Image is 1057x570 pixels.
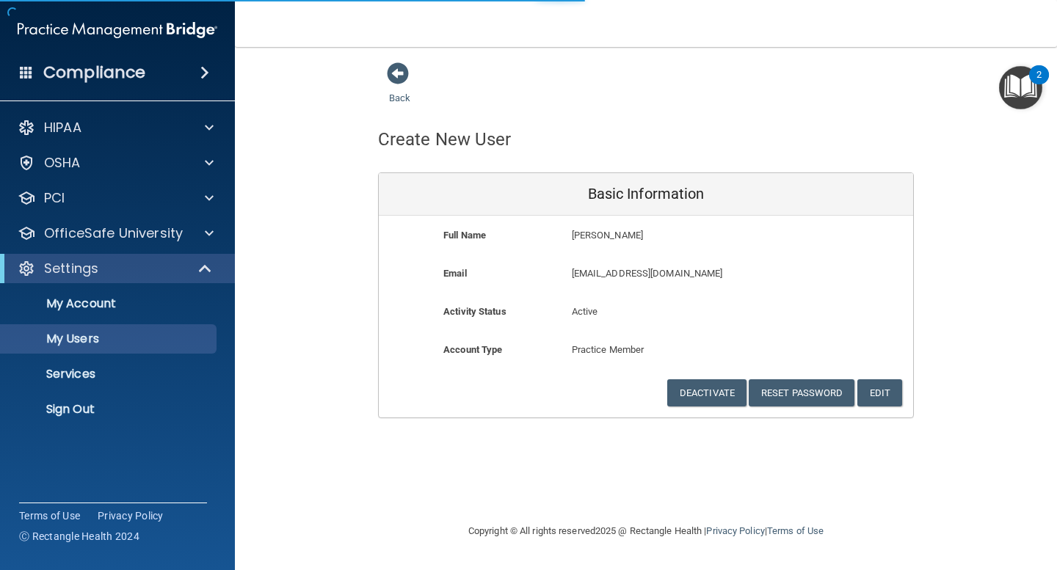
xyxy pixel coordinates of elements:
p: HIPAA [44,119,81,136]
h4: Compliance [43,62,145,83]
a: Settings [18,260,213,277]
a: HIPAA [18,119,214,136]
div: Basic Information [379,173,913,216]
a: Privacy Policy [706,525,764,536]
button: Reset Password [749,379,854,406]
button: Deactivate [667,379,747,406]
button: Open Resource Center, 2 new notifications [999,66,1042,109]
p: PCI [44,189,65,207]
p: Practice Member [572,341,721,359]
a: Terms of Use [767,525,824,536]
a: Back [389,75,410,103]
p: Sign Out [10,402,210,417]
img: PMB logo [18,15,217,45]
button: Edit [857,379,902,406]
b: Activity Status [443,306,506,317]
p: [EMAIL_ADDRESS][DOMAIN_NAME] [572,265,806,282]
p: Active [572,303,721,321]
a: OSHA [18,154,214,172]
p: [PERSON_NAME] [572,227,806,244]
p: Settings [44,260,98,277]
a: Privacy Policy [98,508,164,523]
p: Services [10,367,210,381]
a: PCI [18,189,214,207]
p: OSHA [44,154,81,172]
h4: Create New User [378,130,512,149]
b: Email [443,268,467,279]
a: Terms of Use [19,508,80,523]
p: My Users [10,332,210,346]
p: My Account [10,296,210,311]
a: OfficeSafe University [18,224,214,242]
span: Ⓒ Rectangle Health 2024 [19,529,139,544]
iframe: Drift Widget Chat Controller [803,466,1039,525]
div: 2 [1036,75,1042,94]
p: OfficeSafe University [44,224,183,242]
b: Account Type [443,344,502,355]
div: Copyright © All rights reserved 2025 @ Rectangle Health | | [378,508,914,555]
b: Full Name [443,230,486,241]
